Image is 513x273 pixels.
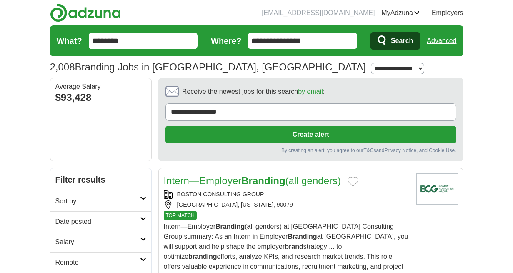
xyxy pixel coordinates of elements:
img: Boston Consulting Group logo [416,173,458,205]
a: by email [298,88,323,95]
h2: Salary [55,237,140,247]
label: Where? [211,35,241,47]
span: Receive the newest jobs for this search : [182,87,325,97]
label: What? [57,35,82,47]
a: Sort by [50,191,151,211]
button: Create alert [165,126,456,143]
a: Advanced [427,33,456,49]
a: Employers [432,8,463,18]
span: TOP MATCH [164,211,197,220]
h2: Remote [55,258,140,268]
span: 2,008 [50,60,75,75]
button: Search [370,32,420,50]
a: T&Cs [363,148,376,153]
h2: Date posted [55,217,140,227]
a: MyAdzuna [381,8,420,18]
div: Average Salary [55,83,146,90]
div: By creating an alert, you agree to our and , and Cookie Use. [165,147,456,154]
button: Add to favorite jobs [348,177,358,187]
strong: Branding [215,223,245,230]
strong: Branding [288,233,317,240]
a: Privacy Notice [384,148,416,153]
div: $93,428 [55,90,146,105]
strong: brand [285,243,303,250]
strong: branding [188,253,217,260]
span: Search [391,33,413,49]
div: [GEOGRAPHIC_DATA], [US_STATE], 90079 [164,200,410,209]
img: Adzuna logo [50,3,121,22]
a: Intern—EmployerBranding(all genders) [164,175,341,186]
a: Remote [50,252,151,273]
a: BOSTON CONSULTING GROUP [177,191,264,198]
h2: Sort by [55,196,140,206]
a: Salary [50,232,151,252]
h2: Filter results [50,168,151,191]
strong: Branding [241,175,285,186]
h1: Branding Jobs in [GEOGRAPHIC_DATA], [GEOGRAPHIC_DATA] [50,61,366,73]
li: [EMAIL_ADDRESS][DOMAIN_NAME] [262,8,375,18]
a: Date posted [50,211,151,232]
